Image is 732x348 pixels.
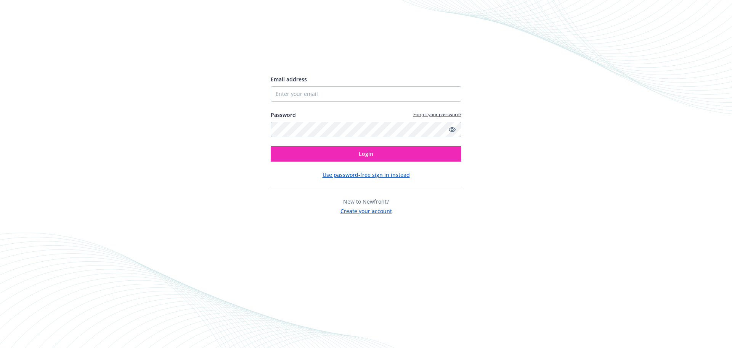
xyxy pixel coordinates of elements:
input: Enter your email [271,86,461,102]
a: Forgot your password? [413,111,461,118]
label: Password [271,111,296,119]
button: Use password-free sign in instead [323,171,410,179]
a: Show password [448,125,457,134]
button: Create your account [340,206,392,215]
input: Enter your password [271,122,461,137]
span: Login [359,150,373,157]
img: Newfront logo [271,48,343,61]
button: Login [271,146,461,162]
span: New to Newfront? [343,198,389,205]
span: Email address [271,76,307,83]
